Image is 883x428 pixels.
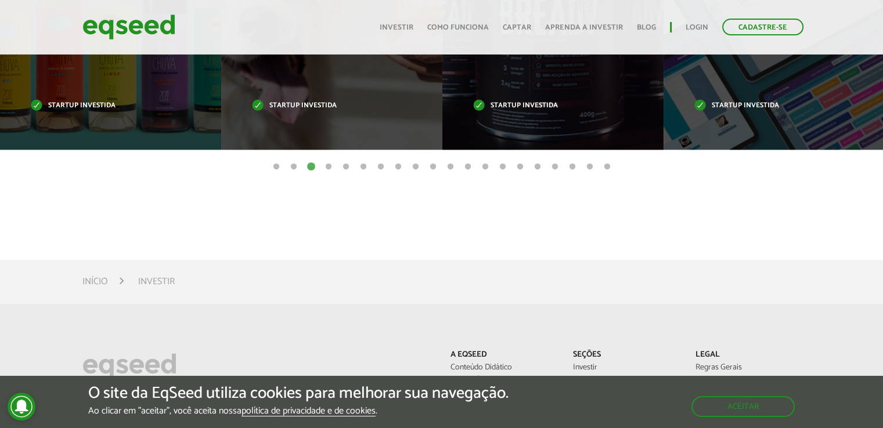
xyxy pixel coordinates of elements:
button: 11 of 20 [445,161,456,173]
button: 15 of 20 [514,161,526,173]
button: 5 of 20 [340,161,352,173]
button: 1 of 20 [271,161,282,173]
a: política de privacidade e de cookies [242,407,376,416]
a: Login [686,24,708,31]
a: Blog [637,24,656,31]
p: Ao clicar em "aceitar", você aceita nossa . [88,405,509,416]
a: Como funciona [427,24,489,31]
p: Legal [695,350,801,360]
p: A EqSeed [450,350,556,360]
button: 18 of 20 [567,161,578,173]
button: 8 of 20 [392,161,404,173]
a: Captar [503,24,531,31]
h5: O site da EqSeed utiliza cookies para melhorar sua navegação. [88,385,509,402]
img: EqSeed Logo [82,350,176,382]
a: Investir [573,364,678,372]
a: Conteúdo Didático [450,364,556,372]
button: 10 of 20 [427,161,439,173]
button: Aceitar [691,396,795,417]
p: Startup investida [694,103,837,109]
button: 9 of 20 [410,161,421,173]
button: 2 of 20 [288,161,300,173]
button: 20 of 20 [601,161,613,173]
button: 13 of 20 [480,161,491,173]
button: 19 of 20 [584,161,596,173]
button: 3 of 20 [305,161,317,173]
a: Início [82,277,108,286]
p: Startup investida [31,103,174,109]
p: Startup investida [473,103,616,109]
a: Aprenda a investir [545,24,623,31]
button: 14 of 20 [497,161,509,173]
img: EqSeed [82,12,175,42]
button: 7 of 20 [375,161,387,173]
a: Investir [380,24,413,31]
button: 4 of 20 [323,161,334,173]
button: 16 of 20 [532,161,543,173]
button: 6 of 20 [358,161,369,173]
li: Investir [138,274,175,289]
button: 17 of 20 [549,161,561,173]
p: Startup investida [252,103,395,109]
p: Seções [573,350,678,360]
button: 12 of 20 [462,161,474,173]
a: Cadastre-se [722,19,803,35]
a: Regras Gerais [695,364,801,372]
